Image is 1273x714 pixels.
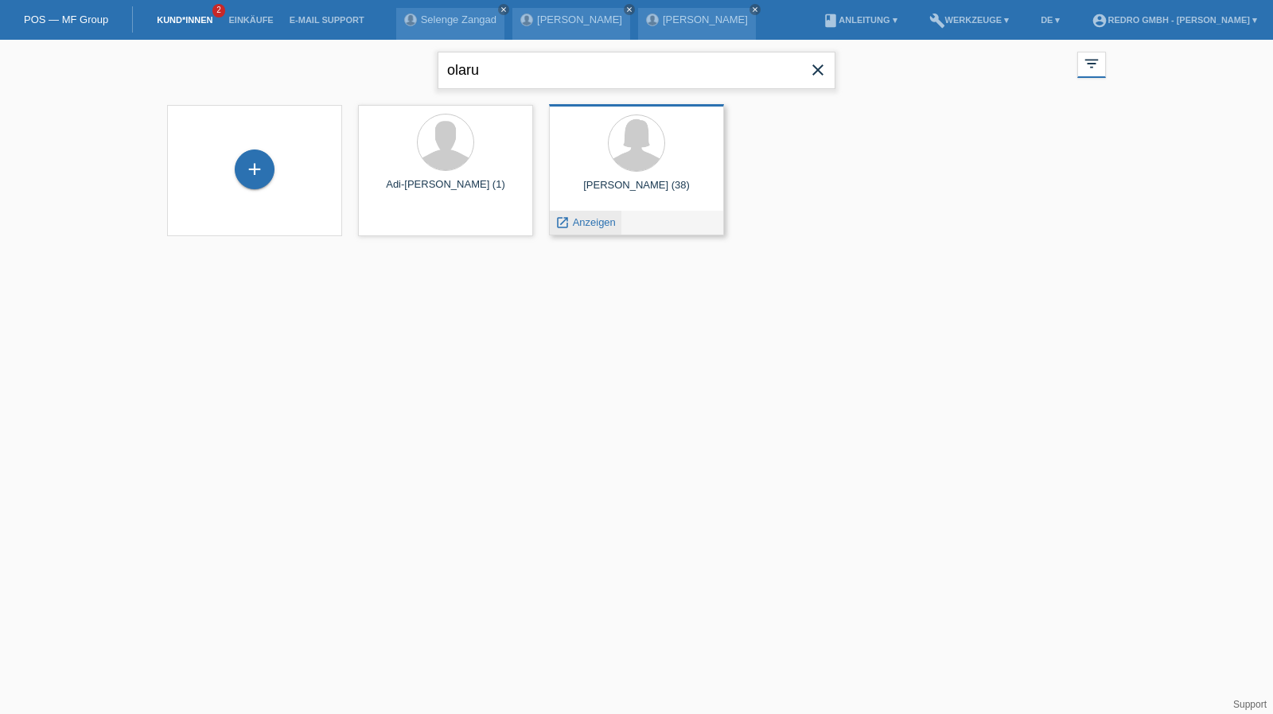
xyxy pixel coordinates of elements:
i: close [625,6,633,14]
a: close [624,4,635,15]
i: close [751,6,759,14]
i: filter_list [1083,55,1100,72]
div: Kund*in hinzufügen [236,156,274,183]
i: account_circle [1092,13,1108,29]
span: Anzeigen [573,216,616,228]
a: Kund*innen [149,15,220,25]
a: Einkäufe [220,15,281,25]
input: Suche... [438,52,835,89]
a: buildWerkzeuge ▾ [921,15,1018,25]
a: E-Mail Support [282,15,372,25]
a: account_circleRedro GmbH - [PERSON_NAME] ▾ [1084,15,1265,25]
a: close [498,4,509,15]
a: [PERSON_NAME] [537,14,622,25]
a: DE ▾ [1033,15,1068,25]
div: Adi-[PERSON_NAME] (1) [371,178,520,204]
a: POS — MF Group [24,14,108,25]
i: build [929,13,945,29]
a: Selenge Zangad [421,14,496,25]
div: [PERSON_NAME] (38) [562,179,711,204]
span: 2 [212,4,225,17]
a: bookAnleitung ▾ [815,15,905,25]
a: launch Anzeigen [555,216,616,228]
a: [PERSON_NAME] [663,14,748,25]
a: close [749,4,761,15]
i: book [823,13,839,29]
a: Support [1233,699,1267,710]
i: launch [555,215,570,230]
i: close [500,6,508,14]
i: close [808,60,827,80]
